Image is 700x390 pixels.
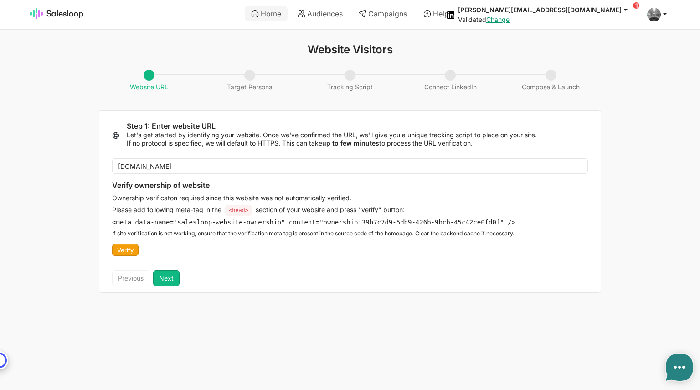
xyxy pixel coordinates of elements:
a: Change [486,16,510,23]
a: Campaigns [352,6,413,21]
button: Verify [112,244,139,256]
span: Tracking Script [323,70,377,91]
p: Please add following meta-tag in the section of your website and press "verify" button: [112,206,515,214]
img: Salesloop [30,8,84,19]
a: Home [245,6,288,21]
button: Next [153,270,180,286]
a: Audiences [291,6,349,21]
input: https://example.com [112,158,588,174]
h2: Step 1: Enter website URL [127,122,588,131]
span: Target Persona [222,70,277,91]
div: Verify ownership of website [112,181,515,190]
div: Validated [458,16,636,24]
span: Website URL [125,70,173,91]
p: Let's get started by identifying your website. Once we've confirmed the URL, we'll give you a uni... [127,131,588,147]
button: [PERSON_NAME][EMAIL_ADDRESS][DOMAIN_NAME] [458,5,636,14]
a: Help [417,6,455,21]
span: Connect LinkedIn [420,70,481,91]
span: Compose & Launch [517,70,584,91]
h1: Website Visitors [99,43,601,56]
p: Ownership verificaton required since this website was not automatically verified. [112,194,515,202]
code: <head> [225,205,252,216]
p: If site verification is not working, ensure that the verification meta tag is present in the sour... [112,230,515,237]
strong: up to few minutes [322,139,379,147]
pre: <meta data-name="salesloop-website-ownership" content="ownership: 39b7c7d9-5db9-426b-9bcb-45c42ce... [112,218,515,226]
